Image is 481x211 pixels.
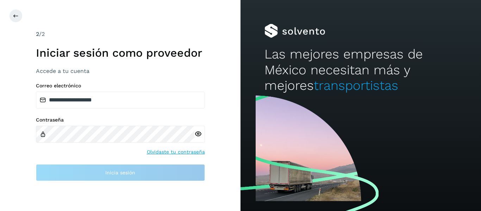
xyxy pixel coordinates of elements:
[36,31,39,37] span: 2
[36,46,205,60] h1: Iniciar sesión como proveedor
[36,83,205,89] label: Correo electrónico
[36,164,205,181] button: Inicia sesión
[264,46,457,93] h2: Las mejores empresas de México necesitan más y mejores
[105,170,135,175] span: Inicia sesión
[147,148,205,156] a: Olvidaste tu contraseña
[36,68,205,74] h3: Accede a tu cuenta
[36,117,205,123] label: Contraseña
[314,78,398,93] span: transportistas
[36,30,205,38] div: /2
